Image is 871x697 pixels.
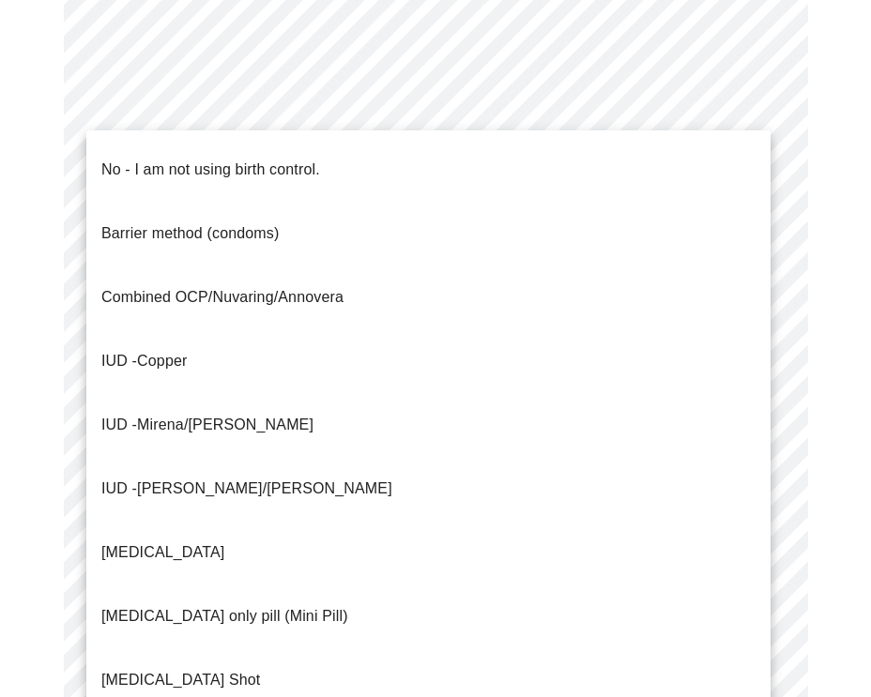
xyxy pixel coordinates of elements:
[101,605,348,628] p: [MEDICAL_DATA] only pill (Mini Pill)
[101,477,392,500] p: [PERSON_NAME]/[PERSON_NAME]
[101,669,260,691] p: [MEDICAL_DATA] Shot
[101,286,344,309] p: Combined OCP/Nuvaring/Annovera
[101,222,279,245] p: Barrier method (condoms)
[137,417,313,432] span: Mirena/[PERSON_NAME]
[101,414,313,436] p: IUD -
[101,480,137,496] span: IUD -
[101,159,320,181] p: No - I am not using birth control.
[101,353,137,369] span: IUD -
[101,350,187,372] p: Copper
[101,541,224,564] p: [MEDICAL_DATA]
